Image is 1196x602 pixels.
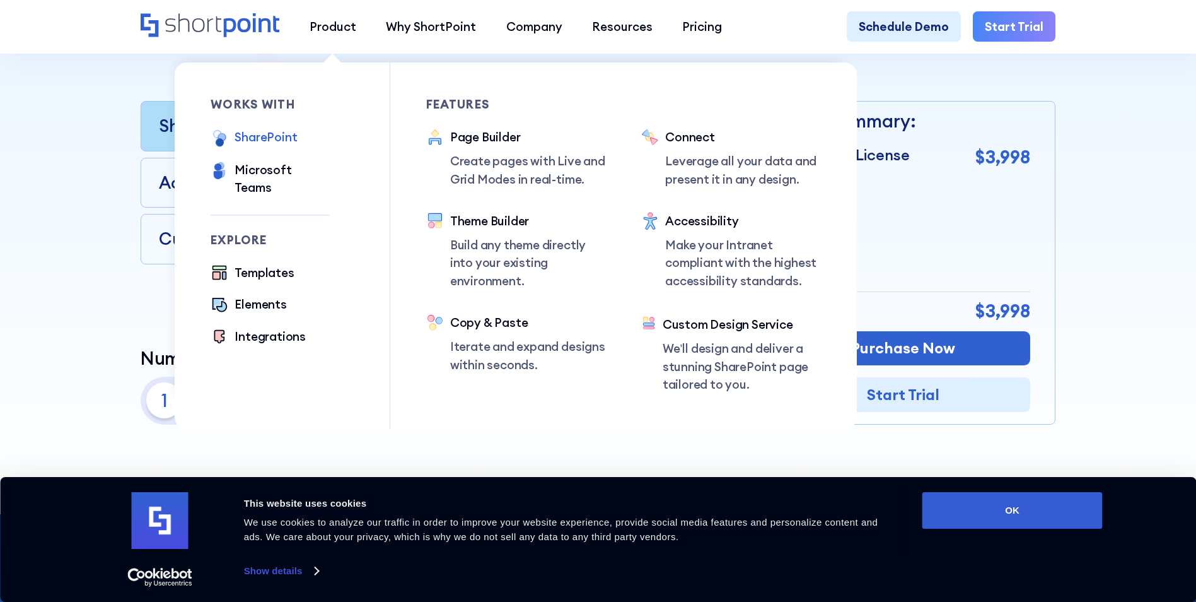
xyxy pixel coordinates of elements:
[665,152,821,188] p: Leverage all your data and present it in any design.
[211,161,330,197] a: Microsoft Teams
[105,568,215,587] a: Usercentrics Cookiebot - opens in a new window
[426,212,606,290] a: Theme BuilderBuild any theme directly into your existing environment.
[577,11,667,41] a: Resources
[776,377,1030,412] a: Start Trial
[663,316,821,333] div: Custom Design Service
[665,128,821,146] div: Connect
[426,98,606,110] div: Features
[663,339,821,393] p: We’ll design and deliver a stunning SharePoint page tailored to you.
[244,496,894,511] div: This website uses cookies
[973,11,1055,41] a: Start Trial
[450,212,606,230] div: Theme Builder
[159,114,317,139] p: ShortPoint Package
[975,144,1030,171] p: $3,998
[386,18,476,35] div: Why ShortPoint
[244,517,878,542] span: We use cookies to analyze our traffic in order to improve your website experience, provide social...
[665,212,821,230] div: Accessibility
[211,328,306,347] a: Integrations
[491,11,577,41] a: Company
[211,295,286,315] a: Elements
[969,456,1196,602] iframe: Chat Widget
[450,314,606,331] div: Copy & Paste
[146,382,182,418] p: 1
[235,128,297,146] div: SharePoint
[244,562,318,581] a: Show details
[641,212,821,292] a: AccessibilityMake your Intranet compliant with the highest accessibility standards.
[450,128,606,146] div: Page Builder
[211,128,297,149] a: SharePoint
[310,18,356,35] div: Product
[450,236,606,290] p: Build any theme directly into your existing environment.
[141,348,344,369] a: Number of Designers
[847,11,961,41] a: Schedule Demo
[922,492,1103,529] button: OK
[211,98,330,110] div: works with
[641,316,821,393] a: Custom Design ServiceWe’ll design and deliver a stunning SharePoint page tailored to you.
[211,264,294,283] a: Templates
[159,170,260,196] p: Accessibility
[450,338,606,374] p: Iterate and expand designs within seconds.
[776,331,1030,366] a: Purchase Now
[665,236,821,290] p: Make your Intranet compliant with the highest accessibility standards.
[141,13,280,39] a: Home
[426,314,606,374] a: Copy & PasteIterate and expand designs within seconds.
[426,128,606,188] a: Page BuilderCreate pages with Live and Grid Modes in real-time.
[682,18,722,35] div: Pricing
[641,128,821,188] a: ConnectLeverage all your data and present it in any design.
[235,328,306,345] div: Integrations
[506,18,562,35] div: Company
[235,161,330,197] div: Microsoft Teams
[450,152,606,188] p: Create pages with Live and Grid Modes in real-time.
[294,11,371,41] a: Product
[211,234,330,246] div: Explore
[668,11,737,41] a: Pricing
[132,492,189,549] img: logo
[975,298,1030,325] p: $3,998
[235,264,294,281] div: Templates
[159,228,343,249] p: Custom Design Service
[592,18,653,35] div: Resources
[371,11,491,41] a: Why ShortPoint
[235,295,286,313] div: Elements
[776,108,1030,135] p: Order Summary:
[141,348,317,369] p: Number of Designers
